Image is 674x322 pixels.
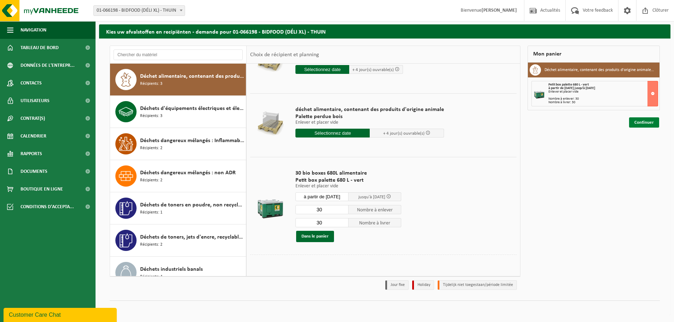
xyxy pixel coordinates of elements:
span: Récipients: 2 [140,145,162,152]
div: Nombre à livrer: 30 [548,101,658,104]
button: Déchets de toners en poudre, non recyclable, non dangereux Récipients: 1 [110,192,246,224]
button: Dans le panier [296,231,334,242]
span: Conditions d'accepta... [21,198,74,216]
li: Tijdelijk niet toegestaan/période limitée [438,280,517,290]
li: Jour fixe [385,280,409,290]
span: 01-066198 - BIDFOOD (DÉLI XL) - THUIN [93,5,185,16]
button: Déchet alimentaire, contenant des produits d'origine animale, emballage mélangé (sans verre), cat... [110,64,246,96]
span: Récipients: 3 [140,81,162,87]
li: Holiday [412,280,434,290]
span: Tableau de bord [21,39,59,57]
button: Déchets industriels banals Récipients: 4 [110,257,246,289]
div: Enlever et placer vide [548,90,658,94]
a: Continuer [629,117,659,128]
span: Palette perdue bois [295,113,444,120]
span: Déchets dangereux mélangés : Inflammable - Corrosif [140,136,244,145]
span: 30 bio boxes 680L alimentaire [295,170,401,177]
strong: à partir de [DATE] jusqu'à [DATE] [548,86,595,90]
span: Utilisateurs [21,92,50,110]
span: Récipients: 2 [140,177,162,184]
span: Petit box palette 680 L - vert [548,83,589,87]
div: Choix de récipient et planning [247,46,323,64]
button: Déchets d'équipements électriques et électroniques - Sans tubes cathodiques Récipients: 3 [110,96,246,128]
span: Déchets de toners en poudre, non recyclable, non dangereux [140,201,244,209]
span: 01-066198 - BIDFOOD (DÉLI XL) - THUIN [94,6,185,16]
span: + 4 jour(s) ouvrable(s) [352,68,394,72]
span: + 4 jour(s) ouvrable(s) [383,131,425,136]
button: Déchets dangereux mélangés : Inflammable - Corrosif Récipients: 2 [110,128,246,160]
span: Déchets dangereux mélangés : non ADR [140,169,236,177]
input: Sélectionnez date [295,192,348,201]
button: Déchets de toners, jets d'encre, recyclable, dangereux Récipients: 2 [110,224,246,257]
span: Rapports [21,145,42,163]
h3: Déchet alimentaire, contenant des produits d'origine animale, emballage mélangé (sans verre), cat 3 [545,64,654,76]
div: Mon panier [528,46,660,63]
span: déchet alimentaire, contenant des produits d'origine animale [295,106,444,113]
button: Déchets dangereux mélangés : non ADR Récipients: 2 [110,160,246,192]
span: Documents [21,163,47,180]
span: Récipients: 4 [140,274,162,280]
div: Nombre à enlever: 30 [548,97,658,101]
span: Petit box palette 680 L - vert [295,177,401,184]
span: Déchets d'équipements électriques et électroniques - Sans tubes cathodiques [140,104,244,113]
span: Boutique en ligne [21,180,63,198]
span: Contacts [21,74,42,92]
input: Sélectionnez date [295,129,370,137]
span: Contrat(s) [21,110,45,127]
span: jusqu'à [DATE] [358,195,385,199]
span: Nombre à livrer [348,218,402,227]
span: Déchets industriels banals [140,265,203,274]
span: Déchet alimentaire, contenant des produits d'origine animale, emballage mélangé (sans verre), cat 3 [140,72,244,81]
span: Déchets de toners, jets d'encre, recyclable, dangereux [140,233,244,241]
input: Chercher du matériel [114,49,243,60]
span: Récipients: 3 [140,113,162,119]
h2: Kies uw afvalstoffen en recipiënten - demande pour 01-066198 - BIDFOOD (DÉLI XL) - THUIN [99,24,670,38]
span: Nombre à enlever [348,205,402,214]
span: Données de l'entrepr... [21,57,75,74]
span: Récipients: 1 [140,209,162,216]
p: Enlever et placer vide [295,120,444,125]
span: Calendrier [21,127,46,145]
span: Navigation [21,21,46,39]
p: Enlever et placer vide [295,184,401,189]
iframe: chat widget [4,306,118,322]
strong: [PERSON_NAME] [482,8,517,13]
span: Récipients: 2 [140,241,162,248]
input: Sélectionnez date [295,65,349,74]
